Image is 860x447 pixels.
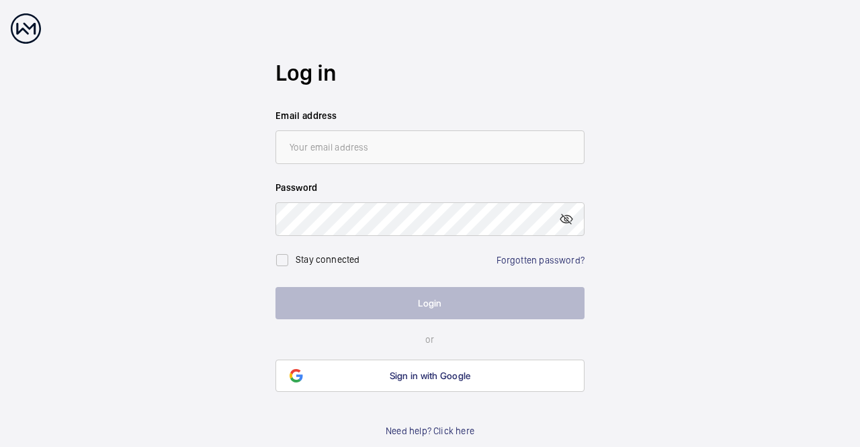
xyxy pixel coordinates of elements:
[275,333,585,346] p: or
[275,109,585,122] label: Email address
[497,255,585,266] a: Forgotten password?
[275,287,585,319] button: Login
[275,130,585,164] input: Your email address
[275,181,585,194] label: Password
[386,424,474,438] a: Need help? Click here
[390,370,471,381] span: Sign in with Google
[275,57,585,89] h2: Log in
[296,254,360,265] label: Stay connected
